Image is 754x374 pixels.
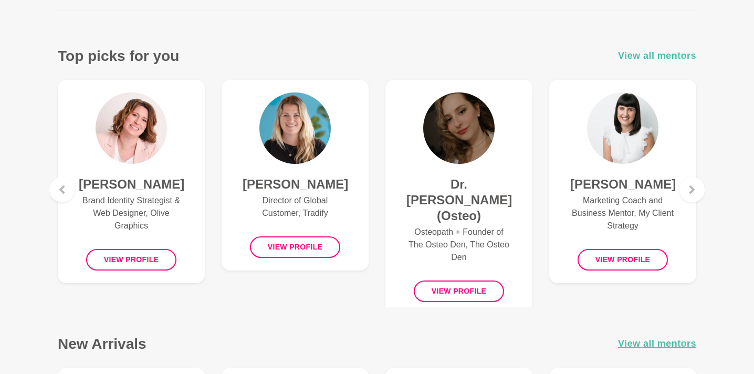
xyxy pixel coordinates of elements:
[587,92,658,164] img: Hayley Robertson
[406,176,511,224] h4: Dr. [PERSON_NAME] (Osteo)
[570,176,675,192] h4: [PERSON_NAME]
[385,80,532,315] a: Dr. Anastasiya Ovechkin (Osteo)Dr. [PERSON_NAME] (Osteo)Osteopath + Founder of The Osteo Den, The...
[86,249,177,271] button: View profile
[79,194,184,232] p: Brand Identity Strategist & Web Designer, Olive Graphics
[96,92,167,164] img: Amanda Greenman
[79,176,184,192] h4: [PERSON_NAME]
[406,226,511,264] p: Osteopath + Founder of The Osteo Den, The Osteo Den
[423,92,495,164] img: Dr. Anastasiya Ovechkin (Osteo)
[414,280,505,302] button: View profile
[618,336,696,351] a: View all mentors
[243,194,348,220] p: Director of Global Customer, Tradify
[618,48,696,64] a: View all mentors
[58,335,146,353] h3: New Arrivals
[549,80,696,283] a: Hayley Robertson[PERSON_NAME]Marketing Coach and Business Mentor, My Client StrategyView profile
[570,194,675,232] p: Marketing Coach and Business Mentor, My Client Strategy
[243,176,348,192] h4: [PERSON_NAME]
[58,80,205,283] a: Amanda Greenman[PERSON_NAME]Brand Identity Strategist & Web Designer, Olive GraphicsView profile
[259,92,331,164] img: Charlie
[222,80,369,271] a: Charlie[PERSON_NAME]Director of Global Customer, TradifyView profile
[250,236,341,258] button: View profile
[578,249,668,271] button: View profile
[58,47,179,65] h3: Top picks for you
